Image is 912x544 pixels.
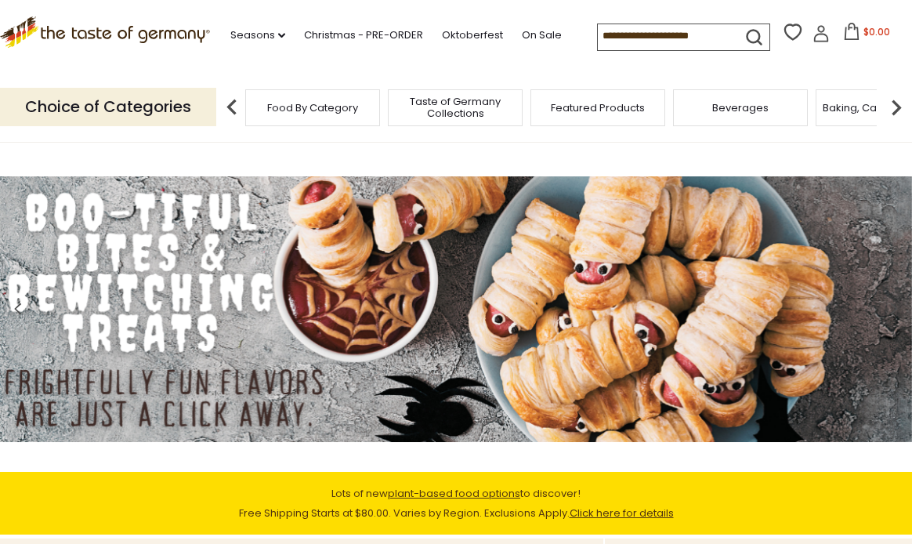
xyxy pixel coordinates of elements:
[393,96,518,119] a: Taste of Germany Collections
[304,27,423,44] a: Christmas - PRE-ORDER
[388,486,520,501] a: plant-based food options
[833,23,899,46] button: $0.00
[522,27,562,44] a: On Sale
[881,92,912,123] img: next arrow
[230,27,285,44] a: Seasons
[863,25,890,38] span: $0.00
[712,102,769,114] a: Beverages
[442,27,503,44] a: Oktoberfest
[551,102,645,114] a: Featured Products
[216,92,248,123] img: previous arrow
[239,486,674,520] span: Lots of new to discover! Free Shipping Starts at $80.00. Varies by Region. Exclusions Apply.
[267,102,358,114] a: Food By Category
[570,506,674,520] a: Click here for details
